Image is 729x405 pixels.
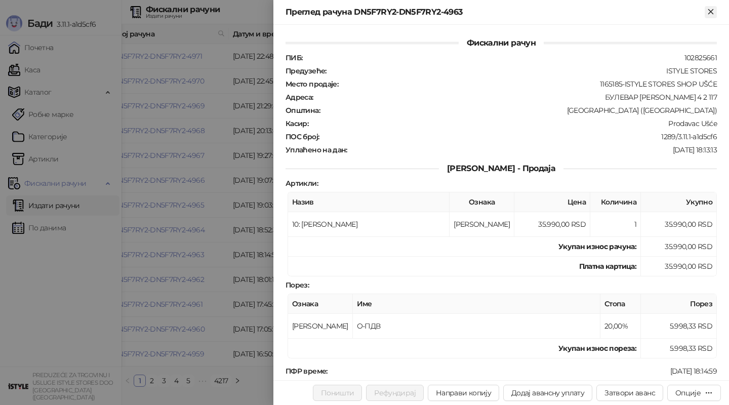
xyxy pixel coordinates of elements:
button: Опције [667,385,721,401]
td: О-ПДВ [353,314,600,339]
div: [DATE] 18:13:13 [348,145,718,154]
th: Ознака [288,294,353,314]
td: 35.990,00 RSD [641,212,717,237]
div: БУЛЕВАР [PERSON_NAME] 4 2 117 [314,93,718,102]
div: 1165185-ISTYLE STORES SHOP UŠĆE [339,79,718,89]
span: Фискални рачун [459,38,544,48]
strong: Платна картица : [579,262,636,271]
span: [PERSON_NAME] - Продаја [439,164,563,173]
div: 102825661 [303,53,718,62]
td: 35.990,00 RSD [641,257,717,276]
strong: Место продаје : [286,79,338,89]
th: Количина [590,192,641,212]
strong: ПИБ : [286,53,302,62]
div: Опције [675,388,701,397]
th: Цена [514,192,590,212]
button: Затвори аванс [596,385,663,401]
th: Укупно [641,192,717,212]
div: Преглед рачуна DN5F7RY2-DN5F7RY2-4963 [286,6,705,18]
td: 35.990,00 RSD [641,237,717,257]
div: [GEOGRAPHIC_DATA] ([GEOGRAPHIC_DATA]) [321,106,718,115]
th: Име [353,294,600,314]
td: 20,00% [600,314,641,339]
div: ISTYLE STORES [328,66,718,75]
strong: Адреса : [286,93,313,102]
th: Стопа [600,294,641,314]
strong: ПФР време : [286,367,328,376]
div: DN5F7RY2-DN5F7RY2-4963 [347,380,718,389]
strong: Предузеће : [286,66,327,75]
th: Ознака [450,192,514,212]
th: Назив [288,192,450,212]
button: Рефундирај [366,385,424,401]
button: Направи копију [428,385,499,401]
td: 5.998,33 RSD [641,314,717,339]
strong: Порез : [286,280,309,290]
strong: Општина : [286,106,320,115]
button: Поништи [313,385,362,401]
td: [PERSON_NAME] [288,314,353,339]
button: Додај авансну уплату [503,385,592,401]
th: Порез [641,294,717,314]
div: Prodavac Ušće [309,119,718,128]
div: 1289/3.11.1-a1d5cf6 [320,132,718,141]
span: Направи копију [436,388,491,397]
td: 1 [590,212,641,237]
div: [DATE] 18:14:59 [329,367,718,376]
strong: ПФР број рачуна : [286,380,346,389]
strong: Уплаћено на дан : [286,145,347,154]
strong: Укупан износ рачуна : [558,242,636,251]
strong: ПОС број : [286,132,319,141]
td: 35.990,00 RSD [514,212,590,237]
td: [PERSON_NAME] [450,212,514,237]
button: Close [705,6,717,18]
strong: Артикли : [286,179,318,188]
td: 10: [PERSON_NAME] [288,212,450,237]
strong: Касир : [286,119,308,128]
td: 5.998,33 RSD [641,339,717,358]
strong: Укупан износ пореза: [558,344,636,353]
